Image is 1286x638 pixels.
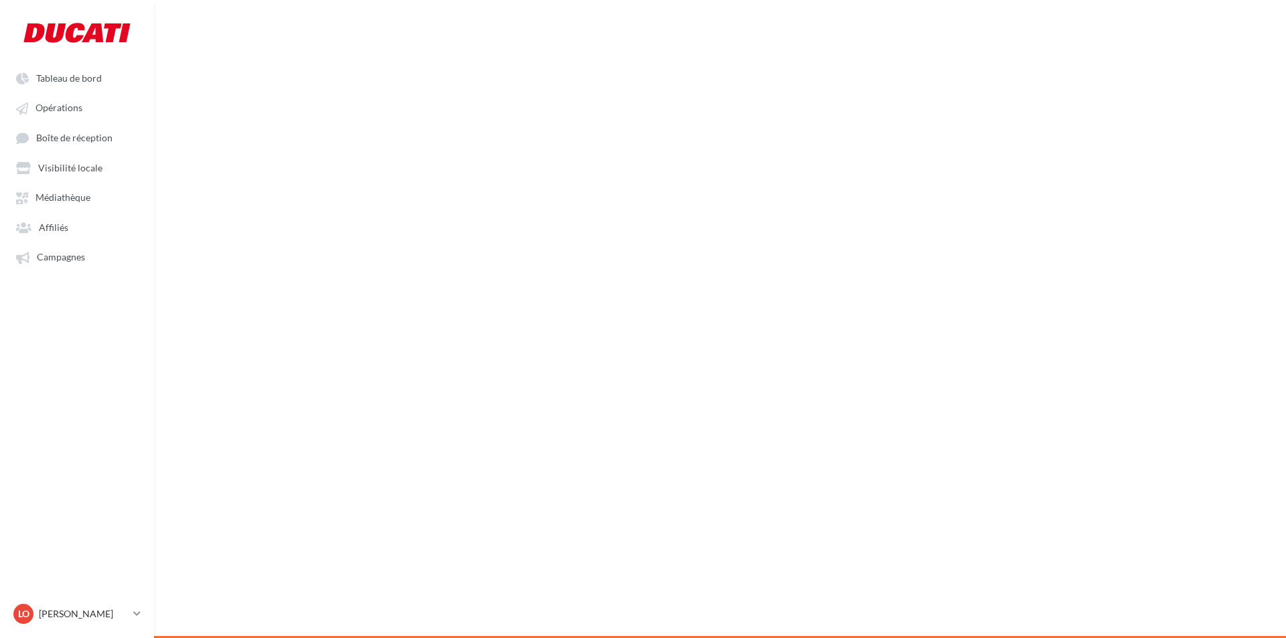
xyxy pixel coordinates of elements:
a: Visibilité locale [8,155,146,179]
a: Campagnes [8,244,146,268]
span: Boîte de réception [36,132,113,143]
a: Opérations [8,95,146,119]
span: Campagnes [37,252,85,263]
a: Médiathèque [8,185,146,209]
span: Affiliés [39,222,68,233]
a: Boîte de réception [8,125,146,150]
span: Médiathèque [35,192,90,204]
span: Opérations [35,102,82,114]
span: Lo [18,607,29,621]
span: Tableau de bord [36,72,102,84]
span: Visibilité locale [38,162,102,173]
a: Tableau de bord [8,66,146,90]
a: Lo [PERSON_NAME] [11,601,143,627]
p: [PERSON_NAME] [39,607,128,621]
a: Affiliés [8,215,146,239]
